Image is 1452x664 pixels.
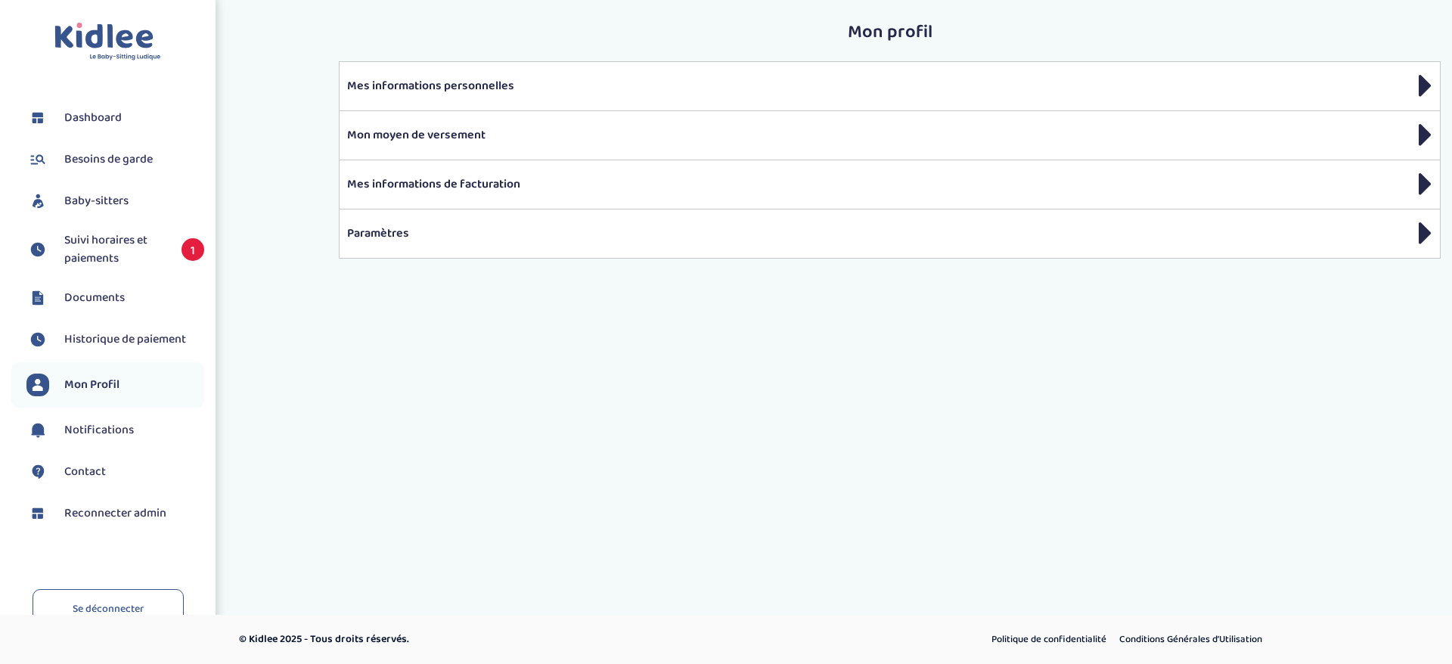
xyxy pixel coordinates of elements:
[26,238,49,261] img: suivihoraire.svg
[26,231,204,268] a: Suivi horaires et paiements 1
[64,289,125,307] span: Documents
[339,23,1441,42] h2: Mon profil
[64,376,119,394] span: Mon Profil
[54,23,161,61] img: logo.svg
[347,175,1432,194] p: Mes informations de facturation
[26,190,204,213] a: Baby-sitters
[347,225,1432,243] p: Paramètres
[26,148,204,171] a: Besoins de garde
[347,126,1432,144] p: Mon moyen de versement
[64,330,186,349] span: Historique de paiement
[239,631,790,647] p: © Kidlee 2025 - Tous droits réservés.
[64,463,106,481] span: Contact
[26,502,49,525] img: dashboard.svg
[64,421,134,439] span: Notifications
[347,77,1432,95] p: Mes informations personnelles
[26,374,204,396] a: Mon Profil
[26,419,49,442] img: notification.svg
[64,109,122,127] span: Dashboard
[64,150,153,169] span: Besoins de garde
[26,374,49,396] img: profil.svg
[26,502,204,525] a: Reconnecter admin
[26,287,204,309] a: Documents
[33,589,184,629] a: Se déconnecter
[64,231,166,268] span: Suivi horaires et paiements
[26,328,204,351] a: Historique de paiement
[26,461,204,483] a: Contact
[26,328,49,351] img: suivihoraire.svg
[26,419,204,442] a: Notifications
[26,190,49,213] img: babysitters.svg
[64,192,129,210] span: Baby-sitters
[26,107,49,129] img: dashboard.svg
[26,107,204,129] a: Dashboard
[986,630,1112,650] a: Politique de confidentialité
[181,238,204,261] span: 1
[26,461,49,483] img: contact.svg
[26,287,49,309] img: documents.svg
[26,148,49,171] img: besoin.svg
[1114,630,1267,650] a: Conditions Générales d’Utilisation
[64,504,166,523] span: Reconnecter admin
